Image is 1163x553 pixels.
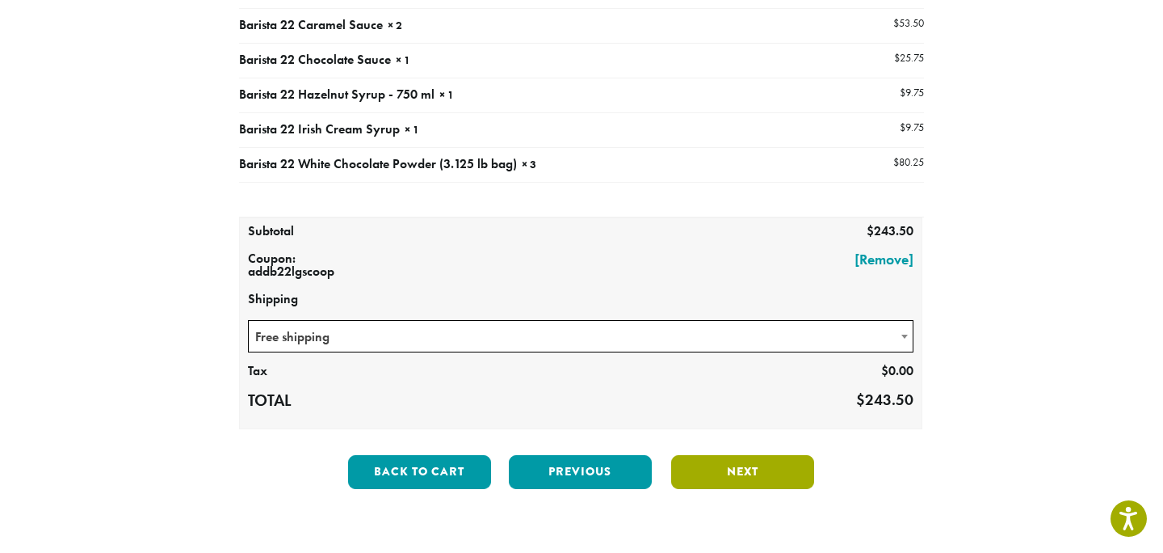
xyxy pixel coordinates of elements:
[881,362,888,379] span: $
[388,18,402,32] strong: × 2
[239,51,391,68] span: Barista 22 Chocolate Sauce
[900,86,924,99] bdi: 9.75
[239,86,435,103] span: Barista 22 Hazelnut Syrup - 750 ml
[384,252,913,267] a: [Remove]
[867,222,874,239] span: $
[239,16,383,33] span: Barista 22 Caramel Sauce
[239,155,517,172] span: Barista 22 White Chocolate Powder (3.125 lb bag)
[893,16,924,30] bdi: 53.50
[522,157,536,171] strong: × 3
[240,286,922,314] th: Shipping
[900,86,905,99] span: $
[893,16,899,30] span: $
[894,51,900,65] span: $
[856,390,913,410] bdi: 243.50
[509,455,652,489] button: Previous
[396,53,410,67] strong: × 1
[893,155,924,169] bdi: 80.25
[239,120,400,137] span: Barista 22 Irish Cream Syrup
[249,321,913,352] span: Free shipping
[240,218,376,246] th: Subtotal
[248,320,913,352] span: Free shipping
[900,120,905,134] span: $
[348,455,491,489] button: Back to cart
[881,362,913,379] bdi: 0.00
[893,155,899,169] span: $
[240,246,376,286] th: Coupon: addb22lgscoop
[240,386,376,416] th: Total
[867,222,913,239] bdi: 243.50
[900,120,924,134] bdi: 9.75
[405,122,419,137] strong: × 1
[671,455,814,489] button: Next
[240,358,376,386] th: Tax
[894,51,924,65] bdi: 25.75
[439,87,454,102] strong: × 1
[856,390,865,410] span: $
